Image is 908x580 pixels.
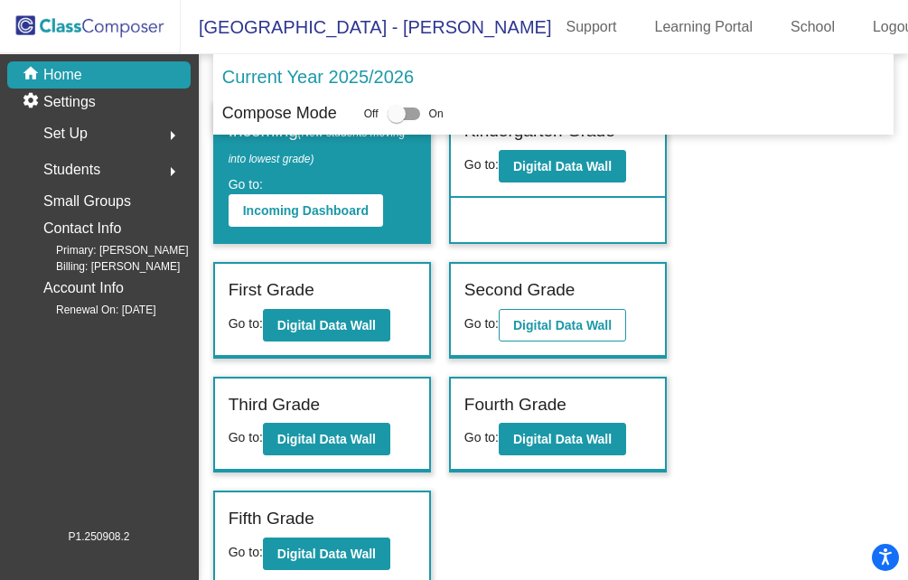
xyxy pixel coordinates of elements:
button: Digital Data Wall [499,309,626,341]
label: Second Grade [464,277,576,304]
button: Digital Data Wall [263,538,390,570]
p: Small Groups [43,189,131,214]
b: Digital Data Wall [277,432,376,446]
p: Current Year 2025/2026 [222,63,414,90]
p: Account Info [43,276,124,301]
button: Digital Data Wall [499,150,626,182]
span: Renewal On: [DATE] [27,302,155,318]
span: Billing: [PERSON_NAME] [27,258,180,275]
p: Compose Mode [222,101,337,126]
button: Digital Data Wall [499,423,626,455]
mat-icon: arrow_right [162,125,183,146]
label: Fourth Grade [464,392,566,418]
span: Go to: [229,316,263,331]
label: First Grade [229,277,314,304]
p: Home [43,64,82,86]
span: Off [364,106,379,122]
b: Digital Data Wall [277,318,376,332]
span: Set Up [43,121,88,146]
a: School [776,13,849,42]
span: [GEOGRAPHIC_DATA] - [PERSON_NAME] [181,13,551,42]
span: Go to: [229,177,263,192]
span: Go to: [464,430,499,444]
button: Incoming Dashboard [229,194,383,227]
b: Digital Data Wall [513,159,612,173]
label: Third Grade [229,392,320,418]
b: Digital Data Wall [513,432,612,446]
p: Contact Info [43,216,121,241]
span: Students [43,157,100,182]
span: On [429,106,444,122]
span: Primary: [PERSON_NAME] [27,242,189,258]
mat-icon: arrow_right [162,161,183,182]
span: (New students moving into lowest grade) [229,126,406,165]
button: Digital Data Wall [263,423,390,455]
b: Digital Data Wall [513,318,612,332]
mat-icon: settings [22,91,43,113]
button: Digital Data Wall [263,309,390,341]
span: Go to: [229,430,263,444]
label: Fifth Grade [229,506,314,532]
p: Settings [43,91,96,113]
b: Incoming Dashboard [243,203,369,218]
a: Support [551,13,631,42]
span: Go to: [464,157,499,172]
span: Go to: [229,545,263,559]
a: Learning Portal [641,13,768,42]
span: Go to: [464,316,499,331]
b: Digital Data Wall [277,547,376,561]
mat-icon: home [22,64,43,86]
label: Incoming [229,118,416,170]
